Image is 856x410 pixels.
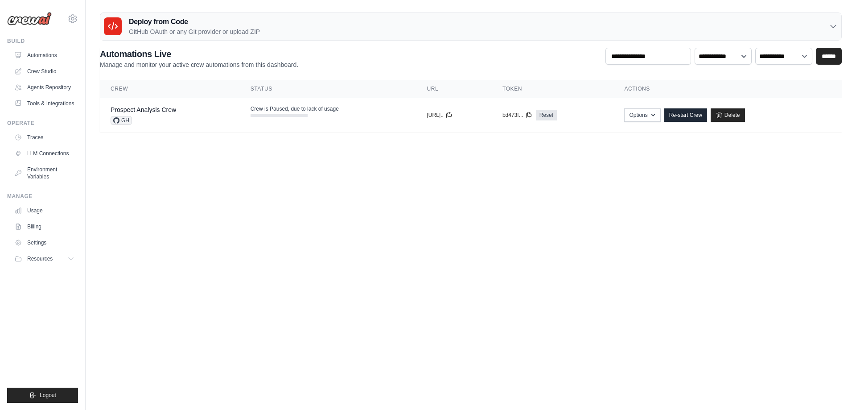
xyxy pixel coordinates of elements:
div: Manage [7,193,78,200]
a: Agents Repository [11,80,78,95]
h2: Automations Live [100,48,298,60]
th: Crew [100,80,240,98]
a: Tools & Integrations [11,96,78,111]
a: Environment Variables [11,162,78,184]
span: GH [111,116,132,125]
a: Automations [11,48,78,62]
button: Options [624,108,660,122]
button: Logout [7,388,78,403]
a: Reset [536,110,557,120]
a: Prospect Analysis Crew [111,106,176,113]
p: GitHub OAuth or any Git provider or upload ZIP [129,27,260,36]
th: Status [240,80,416,98]
a: LLM Connections [11,146,78,161]
span: Resources [27,255,53,262]
img: Logo [7,12,52,25]
th: Actions [613,80,842,98]
a: Delete [711,108,745,122]
th: URL [416,80,492,98]
p: Manage and monitor your active crew automations from this dashboard. [100,60,298,69]
a: Billing [11,219,78,234]
a: Usage [11,203,78,218]
span: Crew is Paused, due to lack of usage [251,105,339,112]
button: Resources [11,252,78,266]
div: Build [7,37,78,45]
a: Traces [11,130,78,145]
a: Settings [11,236,78,250]
span: Logout [40,392,56,399]
button: bd473f... [502,112,532,119]
th: Token [492,80,614,98]
div: Operate [7,120,78,127]
h3: Deploy from Code [129,17,260,27]
a: Re-start Crew [664,108,707,122]
a: Crew Studio [11,64,78,79]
